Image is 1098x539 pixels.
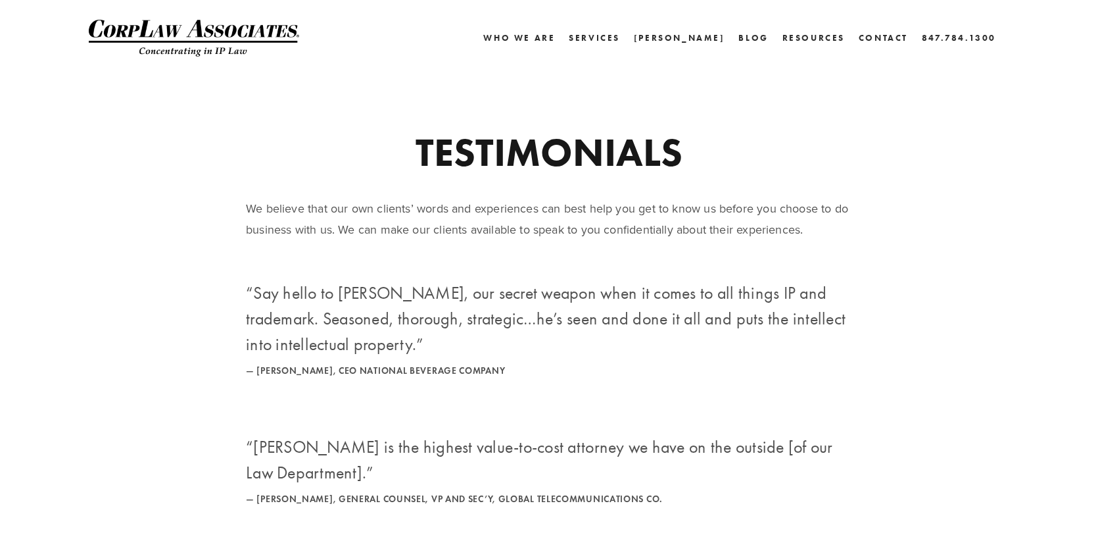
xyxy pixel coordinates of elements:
span: “ [246,283,253,303]
p: We believe that our own clients’ words and experiences can best help you get to know us before yo... [246,198,852,241]
span: ” [366,463,373,483]
img: CorpLaw IP Law Firm [89,20,299,57]
span: “ [246,437,253,457]
blockquote: [PERSON_NAME] is the highest value-to-cost attorney we have on the outside [of our Law Department]. [246,434,852,486]
figcaption: — [PERSON_NAME], General Counsel, VP and Sec’y, Global Telecommunications Co. [246,486,852,509]
a: Resources [782,33,845,43]
blockquote: Say hello to [PERSON_NAME], our secret weapon when it comes to all things IP and trademark. Seaso... [246,280,852,357]
a: Services [569,28,620,47]
a: 847.784.1300 [922,28,996,47]
a: [PERSON_NAME] [634,28,725,47]
figcaption: — [PERSON_NAME], CEO national beverage company [246,357,852,380]
span: ” [416,334,423,355]
a: Blog [738,28,768,47]
h1: TESTIMONIALS [246,132,852,172]
a: Who We Are [483,28,555,47]
a: Contact [859,28,908,47]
